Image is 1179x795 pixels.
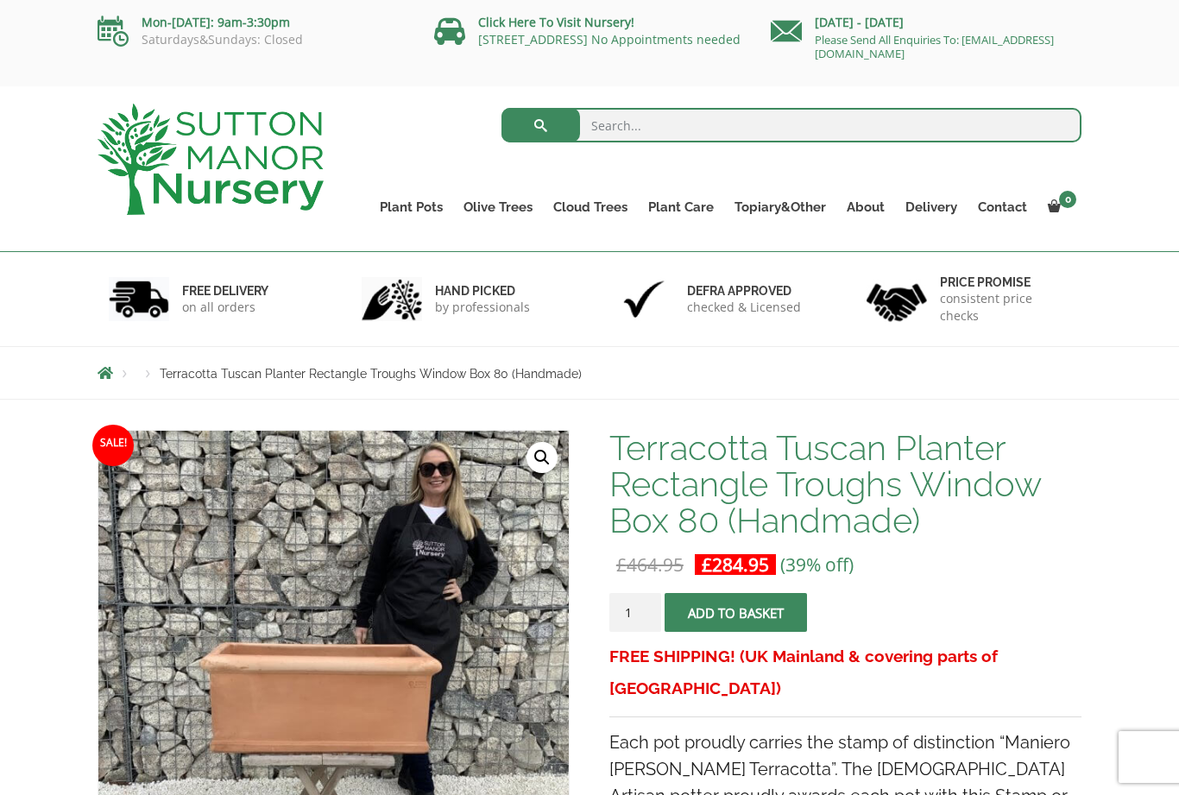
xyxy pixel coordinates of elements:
span: Sale! [92,425,134,466]
span: £ [616,552,627,577]
button: Add to basket [665,593,807,632]
a: Plant Pots [369,195,453,219]
p: on all orders [182,299,268,316]
span: 0 [1059,191,1076,208]
h6: Defra approved [687,283,801,299]
h3: FREE SHIPPING! (UK Mainland & covering parts of [GEOGRAPHIC_DATA]) [609,640,1081,704]
a: 0 [1037,195,1081,219]
img: 1.jpg [109,277,169,321]
span: Terracotta Tuscan Planter Rectangle Troughs Window Box 80 (Handmade) [160,367,582,381]
img: logo [98,104,324,215]
p: by professionals [435,299,530,316]
a: About [836,195,895,219]
span: (39% off) [780,552,854,577]
a: Delivery [895,195,968,219]
a: Olive Trees [453,195,543,219]
h6: FREE DELIVERY [182,283,268,299]
img: 4.jpg [867,273,927,325]
bdi: 464.95 [616,552,684,577]
a: Plant Care [638,195,724,219]
a: [STREET_ADDRESS] No Appointments needed [478,31,741,47]
h6: Price promise [940,274,1071,290]
h6: hand picked [435,283,530,299]
a: Please Send All Enquiries To: [EMAIL_ADDRESS][DOMAIN_NAME] [815,32,1054,61]
span: £ [702,552,712,577]
a: Contact [968,195,1037,219]
p: consistent price checks [940,290,1071,325]
input: Product quantity [609,593,661,632]
bdi: 284.95 [702,552,769,577]
img: 3.jpg [614,277,674,321]
a: View full-screen image gallery [526,442,558,473]
a: Click Here To Visit Nursery! [478,14,634,30]
a: Topiary&Other [724,195,836,219]
p: Mon-[DATE]: 9am-3:30pm [98,12,408,33]
h1: Terracotta Tuscan Planter Rectangle Troughs Window Box 80 (Handmade) [609,430,1081,539]
p: [DATE] - [DATE] [771,12,1081,33]
a: Cloud Trees [543,195,638,219]
nav: Breadcrumbs [98,366,1081,380]
input: Search... [501,108,1082,142]
img: 2.jpg [362,277,422,321]
p: Saturdays&Sundays: Closed [98,33,408,47]
p: checked & Licensed [687,299,801,316]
